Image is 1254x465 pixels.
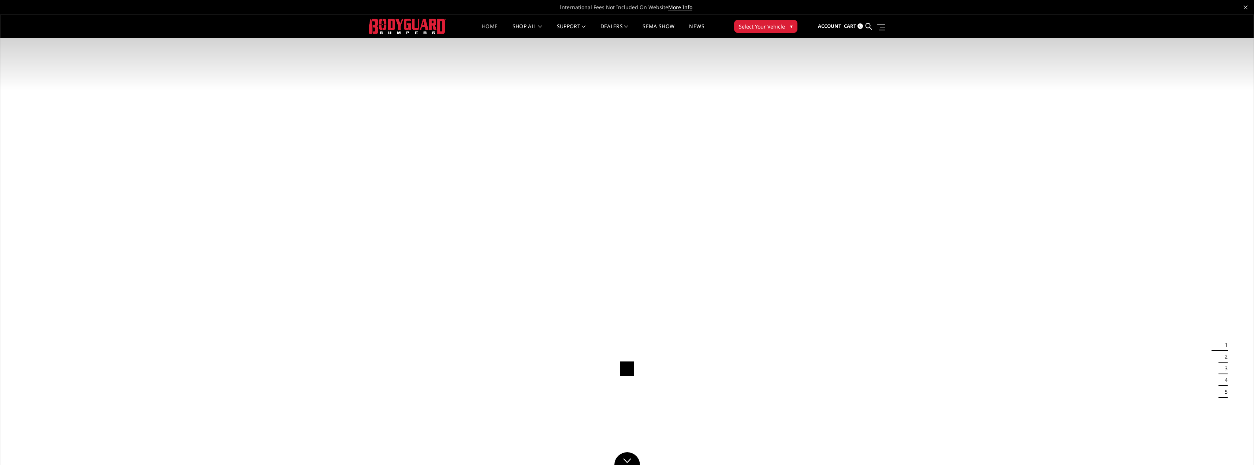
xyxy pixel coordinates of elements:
span: 0 [857,23,863,29]
a: Dealers [600,24,628,38]
button: 2 of 5 [1220,351,1228,363]
a: SEMA Show [643,24,674,38]
span: ▾ [790,22,793,30]
button: Select Your Vehicle [734,20,797,33]
a: Home [482,24,498,38]
button: 4 of 5 [1220,374,1228,386]
a: Cart 0 [844,16,863,36]
a: Click to Down [614,452,640,465]
span: Select Your Vehicle [739,23,785,30]
button: 3 of 5 [1220,363,1228,375]
button: 1 of 5 [1220,340,1228,351]
a: Support [557,24,586,38]
a: shop all [513,24,542,38]
img: BODYGUARD BUMPERS [369,19,446,34]
a: More Info [668,4,692,11]
span: Cart [844,23,856,29]
span: Account [818,23,841,29]
a: Account [818,16,841,36]
a: News [689,24,704,38]
button: 5 of 5 [1220,386,1228,398]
